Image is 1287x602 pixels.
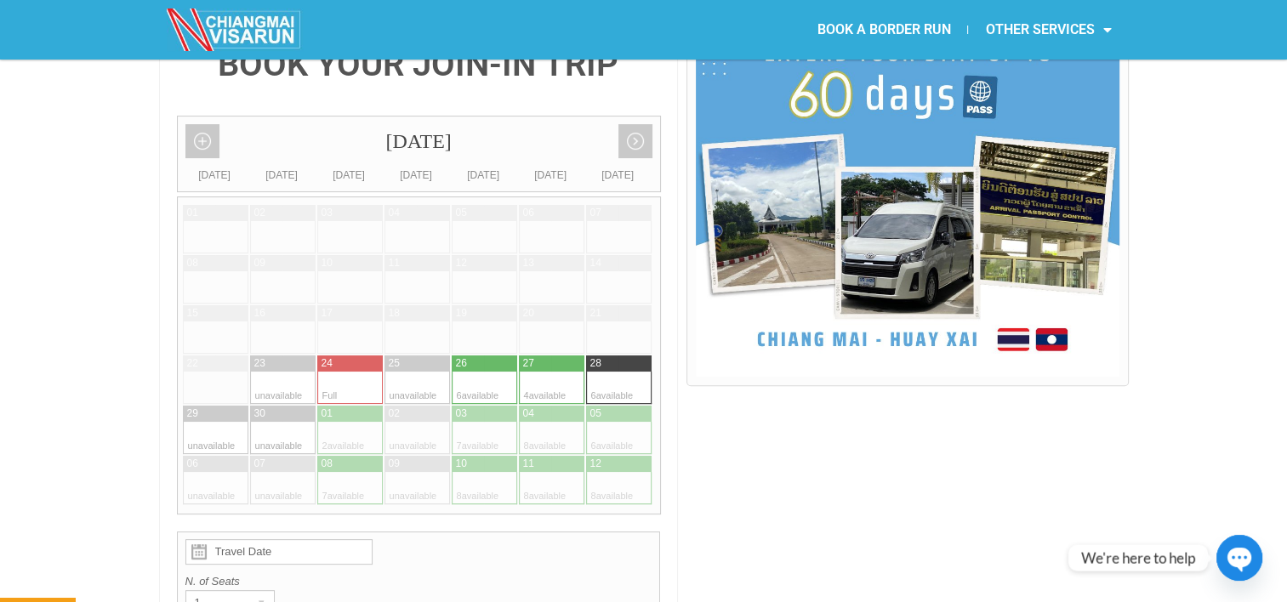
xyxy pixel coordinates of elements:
div: 10 [322,256,333,270]
div: 12 [590,457,601,471]
div: [DATE] [517,167,584,184]
div: 21 [590,306,601,321]
div: 02 [254,206,265,220]
div: [DATE] [383,167,450,184]
nav: Menu [643,10,1128,49]
div: 17 [322,306,333,321]
div: [DATE] [178,116,660,167]
div: 05 [456,206,467,220]
div: 27 [523,356,534,371]
div: 19 [456,306,467,321]
div: [DATE] [248,167,316,184]
div: 11 [523,457,534,471]
h4: BOOK YOUR JOIN-IN TRIP [177,48,661,82]
div: 03 [456,406,467,421]
div: 12 [456,256,467,270]
div: [DATE] [584,167,652,184]
a: BOOK A BORDER RUN [800,10,967,49]
div: 08 [322,457,333,471]
div: 09 [254,256,265,270]
div: [DATE] [316,167,383,184]
div: 06 [523,206,534,220]
a: OTHER SERVICES [968,10,1128,49]
div: 01 [187,206,198,220]
div: 14 [590,256,601,270]
div: 30 [254,406,265,421]
div: 02 [389,406,400,421]
div: 03 [322,206,333,220]
div: 23 [254,356,265,371]
div: 07 [254,457,265,471]
div: [DATE] [450,167,517,184]
div: 09 [389,457,400,471]
div: 04 [523,406,534,421]
div: 20 [523,306,534,321]
div: 18 [389,306,400,321]
div: 24 [322,356,333,371]
div: 16 [254,306,265,321]
div: [DATE] [181,167,248,184]
div: 01 [322,406,333,421]
div: 29 [187,406,198,421]
div: 07 [590,206,601,220]
div: 11 [389,256,400,270]
div: 10 [456,457,467,471]
div: 13 [523,256,534,270]
div: 15 [187,306,198,321]
div: 04 [389,206,400,220]
div: 06 [187,457,198,471]
div: 08 [187,256,198,270]
div: 22 [187,356,198,371]
div: 05 [590,406,601,421]
div: 28 [590,356,601,371]
div: 26 [456,356,467,371]
label: N. of Seats [185,573,652,590]
div: 25 [389,356,400,371]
